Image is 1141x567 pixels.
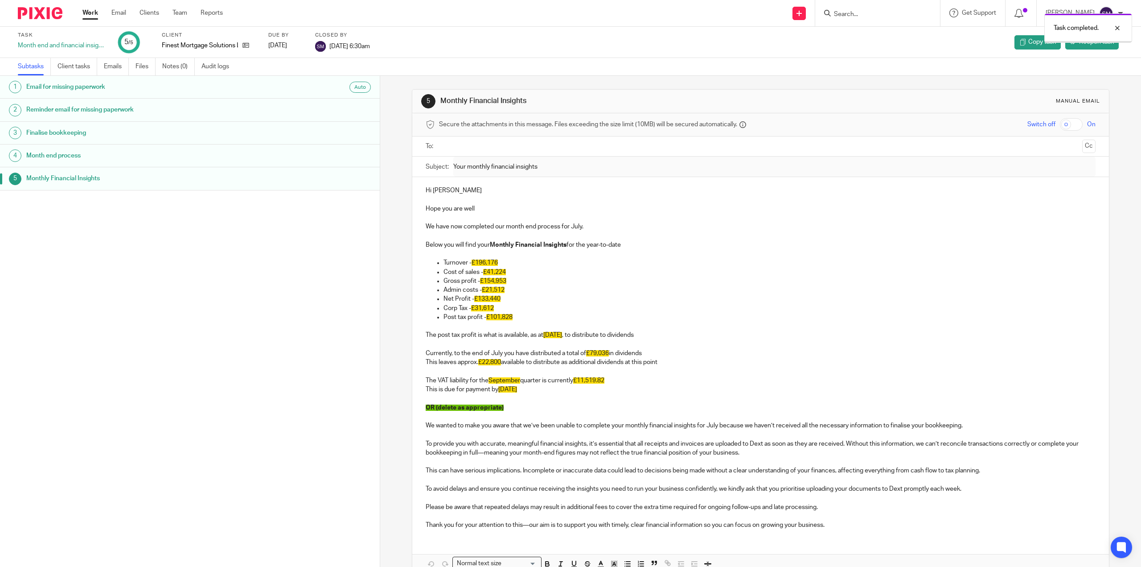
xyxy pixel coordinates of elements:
span: £31,612 [471,305,494,311]
span: £101,828 [486,314,513,320]
span: Secure the attachments in this message. Files exceeding the size limit (10MB) will be secured aut... [439,120,737,129]
span: [DATE] 6:30am [329,43,370,49]
div: Month end and financial insights [18,41,107,50]
h1: Month end process [26,149,256,162]
p: Hope you are well [426,204,1095,213]
a: Team [172,8,187,17]
img: svg%3E [315,41,326,52]
div: 5 [124,37,133,47]
span: OR (delete as appropriate) [426,405,504,411]
a: Clients [140,8,159,17]
p: We wanted to make you aware that we’ve been unable to complete your monthly financial insights fo... [426,421,1095,430]
h1: Monthly Financial Insights [26,172,256,185]
a: Notes (0) [162,58,195,75]
a: Audit logs [201,58,236,75]
div: 4 [9,149,21,162]
p: Hi [PERSON_NAME] [426,186,1095,195]
h1: Reminder email for missing paperwork [26,103,256,116]
label: Client [162,32,257,39]
small: /5 [128,40,133,45]
label: Subject: [426,162,449,171]
p: To avoid delays and ensure you continue receiving the insights you need to run your business conf... [426,484,1095,493]
p: The VAT liability for the quarter is currently [426,376,1095,385]
p: The post tax profit is what is available, as at , to distribute to dividends [426,331,1095,339]
span: [DATE] [498,386,517,393]
p: Currently, to the end of July you have distributed a total of in dividends [426,349,1095,358]
strong: Monthly Financial Insights [490,242,566,248]
a: Files [135,58,156,75]
button: Cc [1082,140,1096,153]
div: 2 [9,104,21,116]
p: Net Profit - [443,294,1095,303]
a: Subtasks [18,58,51,75]
label: Due by [268,32,304,39]
p: Finest Mortgage Solutions Ltd [162,41,238,50]
span: £21,512 [482,287,505,293]
div: 1 [9,81,21,93]
h1: Monthly Financial Insights [440,96,780,106]
span: £41,224 [483,269,506,275]
p: This can have serious implications. Incomplete or inaccurate data could lead to decisions being m... [426,466,1095,475]
h1: Finalise bookkeeping [26,126,256,140]
div: Auto [349,82,371,93]
div: 5 [421,94,435,108]
span: £196,176 [472,260,498,266]
span: £154,953 [480,278,506,284]
p: This leaves approx. available to distribute as additional dividends at this point [426,358,1095,367]
p: Cost of sales - [443,268,1095,277]
a: Reports [201,8,223,17]
span: Switch off [1027,120,1055,129]
p: This is due for payment by [426,385,1095,394]
p: We have now completed our month end process for July. [426,222,1095,231]
a: Emails [104,58,129,75]
span: September [488,377,520,384]
img: svg%3E [1099,6,1113,21]
p: Corp Tax - [443,304,1095,313]
span: £133,440 [474,296,501,302]
span: £11,519.82 [573,377,604,384]
p: Admin costs - [443,286,1095,294]
a: Client tasks [57,58,97,75]
p: Turnover - [443,258,1095,267]
label: Task [18,32,107,39]
label: Closed by [315,32,370,39]
img: Pixie [18,7,62,19]
a: Work [82,8,98,17]
h1: Email for missing paperwork [26,80,256,94]
div: 3 [9,127,21,139]
span: [DATE] [543,332,562,338]
p: Below you will find your for the year-to-date [426,240,1095,249]
p: Thank you for your attention to this—our aim is to support you with timely, clear financial infor... [426,521,1095,530]
p: Please be aware that repeated delays may result in additional fees to cover the extra time requir... [426,503,1095,512]
div: Manual email [1056,98,1100,105]
span: £22,800 [478,359,501,365]
a: Email [111,8,126,17]
p: To provide you with accurate, meaningful financial insights, it’s essential that all receipts and... [426,439,1095,458]
p: Gross profit - [443,277,1095,286]
span: On [1087,120,1096,129]
label: To: [426,142,435,151]
div: 5 [9,173,21,185]
p: Task completed. [1054,24,1099,33]
span: £79,036 [586,350,609,356]
p: Post tax profit - [443,313,1095,322]
div: [DATE] [268,41,304,50]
